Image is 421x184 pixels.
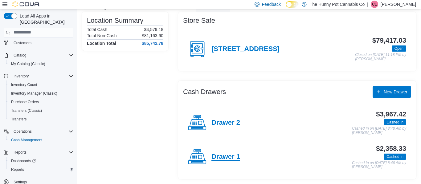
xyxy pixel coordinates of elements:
button: Inventory Count [6,80,76,89]
a: My Catalog (Classic) [9,60,48,68]
span: Transfers [9,115,73,123]
span: My Catalog (Classic) [9,60,73,68]
h3: $2,358.33 [376,145,406,152]
a: Dashboards [6,157,76,165]
p: | [367,1,368,8]
span: Feedback [262,1,281,7]
img: Cova [12,1,40,7]
a: Transfers (Classic) [9,107,44,114]
span: Cashed In [384,154,406,160]
span: Reports [11,149,73,156]
p: $4,579.18 [144,27,163,32]
p: Cashed In on [DATE] 8:48 AM by [PERSON_NAME] [352,127,406,135]
a: Cash Management [9,136,45,144]
h6: Total Non-Cash [87,33,117,38]
h6: Total Cash [87,27,107,32]
a: Purchase Orders [9,98,42,106]
span: Inventory Manager (Classic) [11,91,57,96]
button: Inventory [11,72,31,80]
span: Customers [14,41,31,45]
p: [PERSON_NAME] [381,1,416,8]
span: Dashboards [11,159,36,163]
button: Reports [1,148,76,157]
span: Inventory Manager (Classic) [9,90,73,97]
a: Inventory Manager (Classic) [9,90,60,97]
span: Operations [14,129,32,134]
h3: $79,417.03 [372,37,406,44]
span: Purchase Orders [9,98,73,106]
span: Open [394,46,403,51]
span: Dashboards [9,157,73,165]
a: Reports [9,166,27,173]
h4: [STREET_ADDRESS] [211,45,280,53]
span: Inventory [11,72,73,80]
span: Cashed In [386,119,403,125]
h3: Store Safe [183,17,215,24]
h3: $3,967.42 [376,111,406,118]
p: Cashed In on [DATE] 8:46 AM by [PERSON_NAME] [352,161,406,169]
span: New Drawer [384,89,407,95]
h4: Drawer 2 [211,119,240,127]
span: Inventory Count [9,81,73,88]
h4: Drawer 1 [211,153,240,161]
span: Cashed In [384,119,406,125]
span: Transfers (Classic) [9,107,73,114]
p: The Hunny Pot Cannabis Co [310,1,365,8]
span: Purchase Orders [11,100,39,104]
a: Customers [11,39,34,47]
span: Customers [11,39,73,46]
button: Inventory Manager (Classic) [6,89,76,98]
span: Catalog [14,53,26,58]
span: Cashed In [386,154,403,159]
button: Catalog [1,51,76,60]
button: Customers [1,38,76,47]
span: CL [372,1,377,8]
button: My Catalog (Classic) [6,60,76,68]
span: Catalog [11,52,73,59]
button: Transfers (Classic) [6,106,76,115]
button: Operations [1,127,76,136]
a: Inventory Count [9,81,40,88]
span: Inventory [14,74,29,79]
span: Reports [9,166,73,173]
button: Inventory [1,72,76,80]
button: New Drawer [373,86,411,98]
span: Cash Management [9,136,73,144]
span: Load All Apps in [GEOGRAPHIC_DATA] [17,13,73,25]
span: Reports [14,150,27,155]
p: Closed on [DATE] 11:18 PM by [PERSON_NAME] [355,53,406,61]
button: Operations [11,128,34,135]
button: Catalog [11,52,29,59]
div: Carla Larose [371,1,378,8]
span: Cash Management [11,138,42,143]
p: $81,163.60 [142,33,163,38]
span: Transfers [11,117,27,122]
button: Transfers [6,115,76,123]
h3: Location Summary [87,17,143,24]
span: Transfers (Classic) [11,108,42,113]
a: Dashboards [9,157,38,165]
button: Reports [6,165,76,174]
span: Open [392,45,406,52]
span: Reports [11,167,24,172]
span: Operations [11,128,73,135]
a: Transfers [9,115,29,123]
h4: Location Total [87,41,116,46]
button: Purchase Orders [6,98,76,106]
h3: Cash Drawers [183,88,226,96]
button: Reports [11,149,29,156]
button: Cash Management [6,136,76,144]
h4: $85,742.78 [142,41,163,46]
input: Dark Mode [286,1,299,8]
span: Inventory Count [11,82,37,87]
span: My Catalog (Classic) [11,61,45,66]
